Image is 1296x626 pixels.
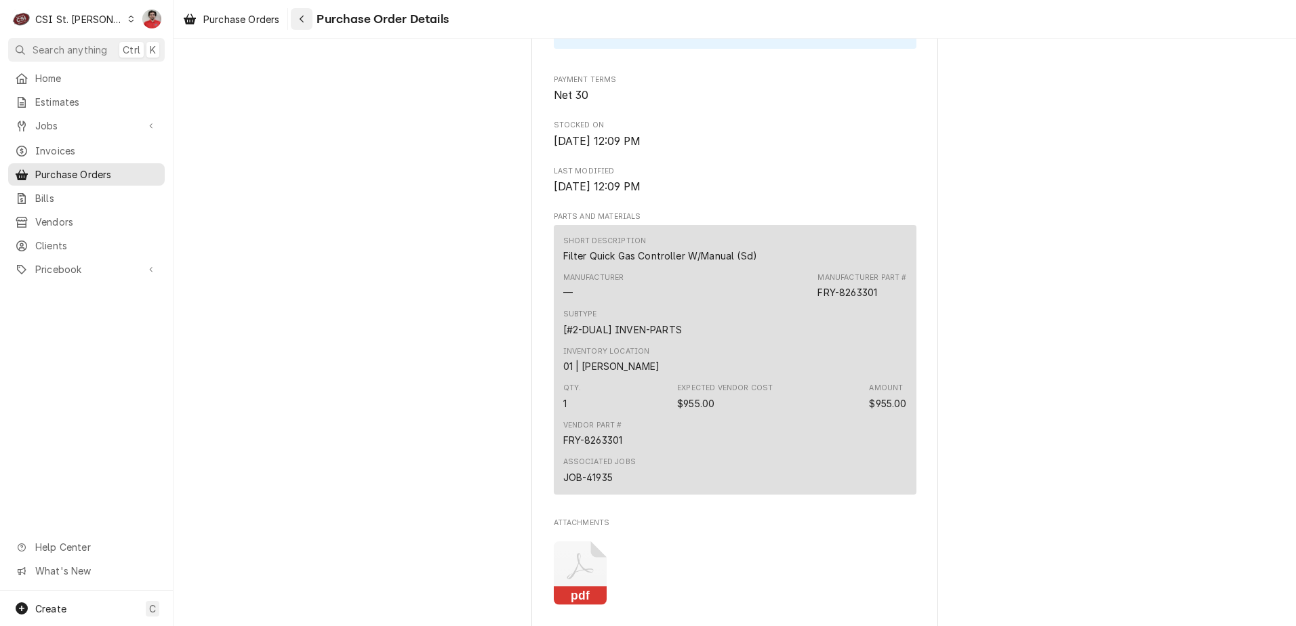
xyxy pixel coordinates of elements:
span: Payment Terms [554,75,916,85]
div: Associated Jobs [563,457,636,467]
div: Last Modified [554,166,916,195]
span: What's New [35,564,157,578]
div: Amount [869,383,906,410]
button: Search anythingCtrlK [8,38,165,62]
div: Manufacturer Part # [817,272,906,283]
span: Pricebook [35,262,138,276]
a: Vendors [8,211,165,233]
span: C [149,602,156,616]
span: K [150,43,156,57]
div: Manufacturer [563,272,624,299]
a: Home [8,67,165,89]
div: Attachments [554,518,916,616]
a: Go to Help Center [8,536,165,558]
div: Short Description [563,236,758,263]
span: Vendors [35,215,158,229]
div: C [12,9,31,28]
a: Purchase Orders [178,8,285,30]
a: Invoices [8,140,165,162]
span: Attachments [554,518,916,528]
div: Expected Vendor Cost [677,396,714,411]
div: Quantity [563,383,582,410]
span: Ctrl [123,43,140,57]
span: Jobs [35,119,138,133]
a: Estimates [8,91,165,113]
a: Go to Pricebook [8,258,165,280]
span: [DATE] 12:09 PM [554,180,641,193]
div: Manufacturer [563,272,624,283]
div: Payment Terms [554,75,916,104]
div: Part Number [817,285,877,299]
a: Clients [8,234,165,257]
div: Amount [869,383,903,394]
span: Purchase Orders [35,167,158,182]
div: Parts and Materials [554,211,916,501]
div: Qty. [563,383,582,394]
span: Estimates [35,95,158,109]
span: Help Center [35,540,157,554]
div: Expected Vendor Cost [677,383,773,394]
span: Stocked On [554,120,916,131]
a: Bills [8,187,165,209]
span: Purchase Orders [203,12,279,26]
div: Part Number [817,272,906,299]
span: Payment Terms [554,87,916,104]
a: Go to Jobs [8,114,165,137]
div: JOB-41935 [563,470,613,484]
span: Attachments [554,530,916,616]
div: FRY-8263301 [563,433,623,447]
a: Go to What's New [8,560,165,582]
span: Home [35,71,158,85]
div: Inventory Location [563,346,650,357]
div: Subtype [563,322,682,337]
div: Amount [869,396,906,411]
span: Parts and Materials [554,211,916,222]
div: Subtype [563,309,682,336]
span: Last Modified [554,166,916,177]
div: Parts and Materials List [554,225,916,501]
a: Purchase Orders [8,163,165,186]
div: NF [142,9,161,28]
div: Quantity [563,396,567,411]
div: Nicholas Faubert's Avatar [142,9,161,28]
div: Inventory Location [563,359,660,373]
button: pdf [554,541,607,606]
span: Clients [35,238,158,253]
span: [DATE] 12:09 PM [554,135,641,148]
div: Manufacturer [563,285,573,299]
div: Short Description [563,236,647,247]
div: Subtype [563,309,597,320]
span: Search anything [33,43,107,57]
div: Line Item [554,225,916,495]
div: Stocked On [554,120,916,149]
span: Purchase Order Details [312,10,449,28]
div: CSI St. [PERSON_NAME] [35,12,123,26]
span: Net 30 [554,89,589,102]
span: Bills [35,191,158,205]
div: Vendor Part # [563,420,622,431]
button: Navigate back [291,8,312,30]
span: Last Modified [554,179,916,195]
span: Stocked On [554,133,916,150]
div: Expected Vendor Cost [677,383,773,410]
div: Inventory Location [563,346,660,373]
span: Invoices [35,144,158,158]
div: CSI St. Louis's Avatar [12,9,31,28]
span: Create [35,603,66,614]
div: Short Description [563,249,758,263]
